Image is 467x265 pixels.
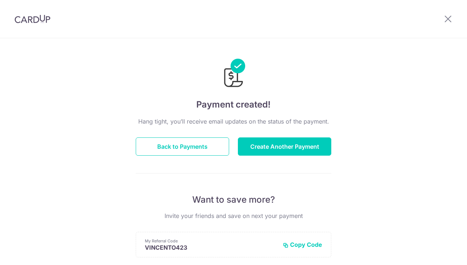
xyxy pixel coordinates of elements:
p: Hang tight, you’ll receive email updates on the status of the payment. [136,117,331,126]
button: Create Another Payment [238,137,331,156]
button: Back to Payments [136,137,229,156]
img: CardUp [15,15,50,23]
img: Payments [222,59,245,89]
p: VINCENTO423 [145,244,277,251]
h4: Payment created! [136,98,331,111]
p: My Referral Code [145,238,277,244]
button: Copy Code [283,241,322,248]
p: Want to save more? [136,194,331,206]
p: Invite your friends and save on next your payment [136,211,331,220]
